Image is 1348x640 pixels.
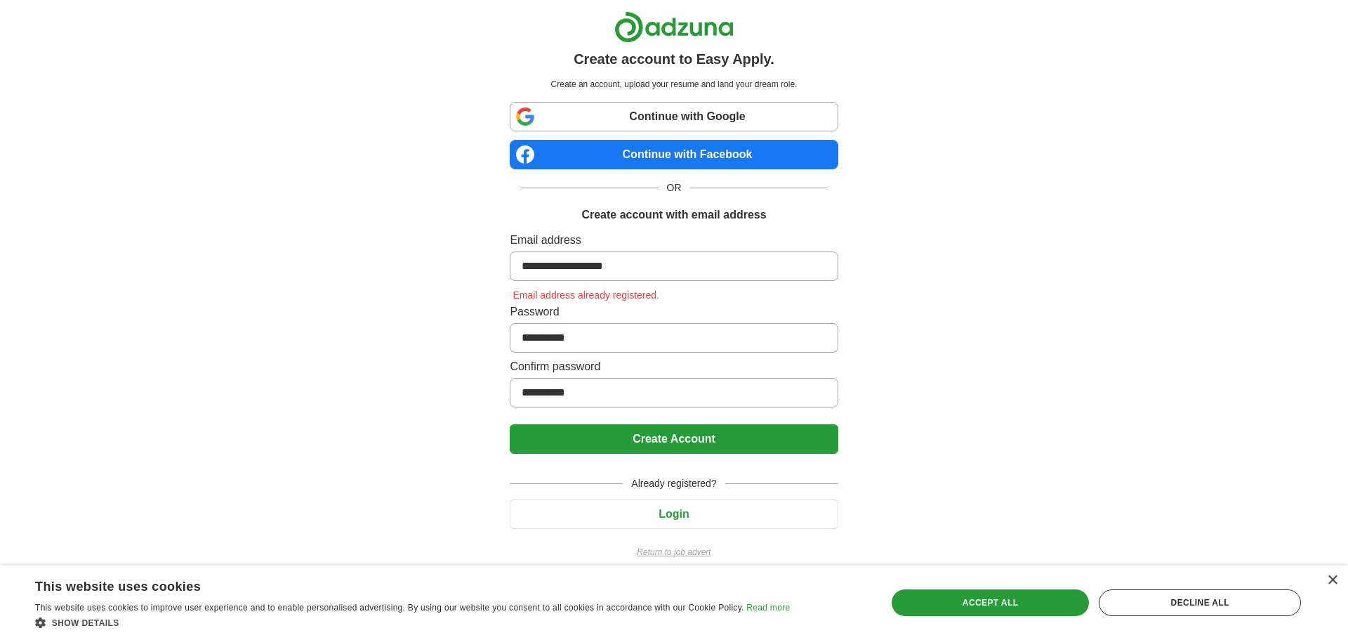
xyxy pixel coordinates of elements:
p: Create an account, upload your resume and land your dream role. [513,78,835,91]
div: Show details [35,615,790,629]
a: Login [510,508,838,520]
a: Continue with Facebook [510,140,838,169]
button: Create Account [510,424,838,454]
span: OR [659,181,690,195]
span: Already registered? [623,476,725,491]
span: Show details [52,618,119,628]
a: Continue with Google [510,102,838,131]
div: Close [1327,575,1337,586]
label: Email address [510,232,838,249]
a: Return to job advert [510,546,838,559]
label: Password [510,303,838,320]
div: This website uses cookies [35,574,755,595]
label: Confirm password [510,358,838,375]
div: Decline all [1099,589,1301,616]
h1: Create account to Easy Apply. [574,48,774,70]
a: Read more, opens a new window [746,603,790,613]
div: Accept all [892,589,1090,616]
h1: Create account with email address [581,207,766,223]
span: This website uses cookies to improve user experience and to enable personalised advertising. By u... [35,603,744,613]
button: Login [510,499,838,529]
span: Email address already registered. [510,289,662,301]
img: Adzuna logo [614,11,734,43]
